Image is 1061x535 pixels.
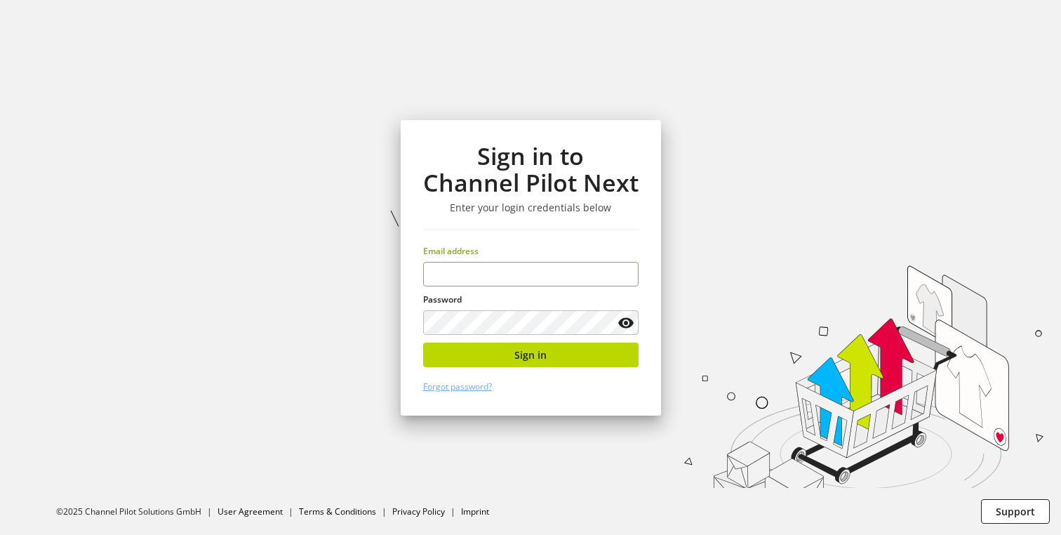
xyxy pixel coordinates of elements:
a: Terms & Conditions [299,506,376,517]
a: Imprint [461,506,489,517]
button: Sign in [423,343,639,367]
span: Email address [423,245,479,257]
li: ©2025 Channel Pilot Solutions GmbH [56,506,218,518]
a: Privacy Policy [392,506,445,517]
span: Password [423,293,462,305]
span: Support [996,504,1035,519]
h3: Enter your login credentials below [423,202,639,214]
button: Support [981,499,1050,524]
span: Sign in [514,348,547,362]
a: Forgot password? [423,381,492,392]
a: User Agreement [218,506,283,517]
h1: Sign in to Channel Pilot Next [423,143,639,197]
